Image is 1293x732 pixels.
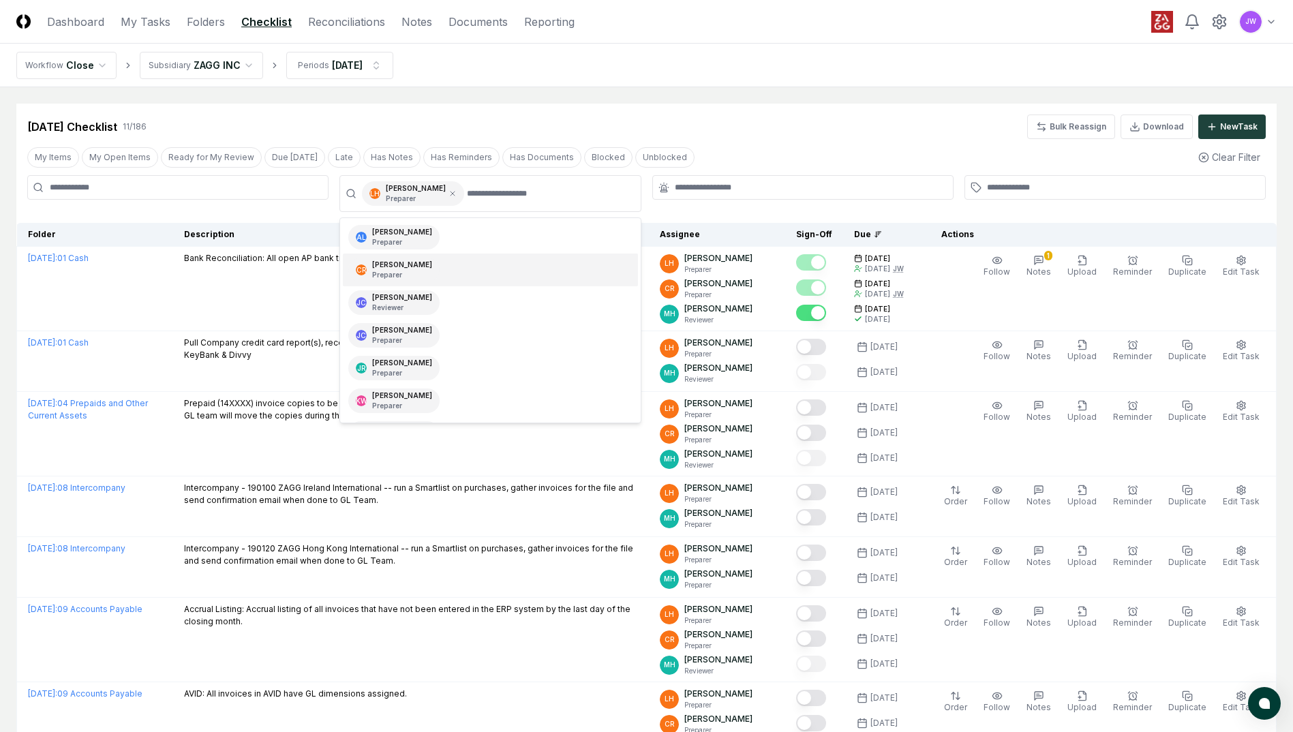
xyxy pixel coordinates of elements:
a: [DATE]:01 Cash [28,253,89,263]
span: Notes [1026,351,1051,361]
div: [DATE] [865,289,890,299]
span: Upload [1067,351,1097,361]
p: [PERSON_NAME] [684,688,752,700]
span: LH [665,609,674,620]
span: Order [944,557,967,567]
p: Bank Reconciliation: All open AP bank transactions need to be settled. [184,252,464,264]
span: [DATE] : [28,604,57,614]
button: Upload [1065,397,1099,426]
a: Notes [401,14,432,30]
a: [DATE]:09 Accounts Payable [28,688,142,699]
button: Notes [1024,543,1054,571]
span: Duplicate [1168,351,1206,361]
button: Edit Task [1220,603,1262,632]
a: Dashboard [47,14,104,30]
th: Description [173,223,649,247]
div: [DATE] [870,366,898,378]
a: [DATE]:09 Accounts Payable [28,604,142,614]
button: Follow [981,543,1013,571]
span: Notes [1026,412,1051,422]
span: MH [664,574,675,584]
p: Reviewer [684,374,752,384]
p: Preparer [684,349,752,359]
span: CR [665,719,675,729]
span: Notes [1026,557,1051,567]
span: [DATE] : [28,483,57,493]
span: Edit Task [1223,351,1260,361]
div: JW [893,289,904,299]
button: Mark complete [796,339,826,355]
div: [DATE] Checklist [27,119,117,135]
span: LH [665,343,674,353]
span: [DATE] : [28,337,57,348]
p: [PERSON_NAME] [684,568,752,580]
p: Preparer [684,519,752,530]
button: Order [941,543,970,571]
button: Mark complete [796,425,826,441]
p: Preparer [684,290,752,300]
button: Has Notes [363,147,421,168]
button: Mark complete [796,305,826,321]
button: JW [1238,10,1263,34]
th: Sign-Off [785,223,843,247]
button: Has Reminders [423,147,500,168]
p: [PERSON_NAME] [684,507,752,519]
button: Edit Task [1220,688,1262,716]
span: JR [357,363,366,373]
span: Order [944,702,967,712]
span: Upload [1067,496,1097,506]
span: Reminder [1113,351,1152,361]
p: Prepaid (14XXXX) invoice copies to be provided to the GL Team in the AP PPD folder throughout the... [184,397,638,422]
span: Duplicate [1168,266,1206,277]
span: CR [665,429,675,439]
button: Mark complete [796,715,826,731]
button: Follow [981,603,1013,632]
a: [DATE]:01 Cash [28,337,89,348]
span: LH [370,189,380,199]
button: Mark complete [796,279,826,296]
span: Edit Task [1223,266,1260,277]
div: 11 / 186 [123,121,147,133]
button: Unblocked [635,147,695,168]
span: Notes [1026,702,1051,712]
div: [DATE] [870,572,898,584]
div: [DATE] [870,511,898,523]
span: Reminder [1113,702,1152,712]
p: Preparer [684,700,752,710]
button: Edit Task [1220,482,1262,510]
a: My Tasks [121,14,170,30]
div: [PERSON_NAME] [386,183,446,204]
button: Mark complete [796,605,826,622]
div: [DATE] [870,632,898,645]
p: [PERSON_NAME] [684,543,752,555]
div: [DATE] [865,264,890,274]
div: Suggestions [340,218,640,423]
button: My Open Items [82,147,158,168]
p: Reviewer [684,315,752,325]
p: [PERSON_NAME] [684,482,752,494]
span: JC [356,298,366,308]
button: Mark complete [796,509,826,525]
div: [DATE] [870,658,898,670]
button: Notes [1024,397,1054,426]
span: Order [944,617,967,628]
button: Mark complete [796,450,826,466]
button: Follow [981,337,1013,365]
span: MH [664,513,675,523]
button: Reminder [1110,337,1155,365]
p: [PERSON_NAME] [684,252,752,264]
p: Accrual Listing: Accrual listing of all invoices that have not been entered in the ERP system by ... [184,603,638,628]
div: [DATE] [332,58,363,72]
th: Folder [17,223,174,247]
div: Due [854,228,909,241]
button: Mark complete [796,630,826,647]
div: [DATE] [870,452,898,464]
div: Subsidiary [149,59,191,72]
button: NewTask [1198,115,1266,139]
p: Reviewer [372,303,432,313]
button: Notes [1024,337,1054,365]
div: JW [893,264,904,274]
p: Preparer [372,401,432,411]
p: Preparer [386,194,446,204]
a: Folders [187,14,225,30]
